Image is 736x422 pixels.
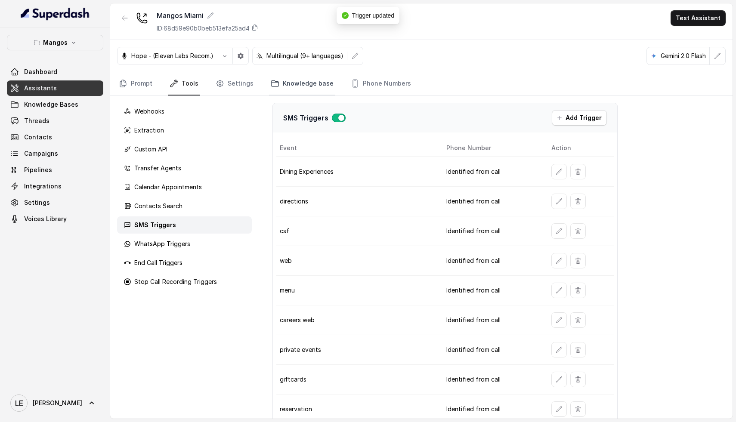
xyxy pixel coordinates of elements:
[24,133,52,142] span: Contacts
[117,72,154,95] a: Prompt
[276,157,439,187] td: Dining Experiences
[15,399,23,408] text: LE
[276,246,439,276] td: web
[650,52,657,59] svg: google logo
[117,72,726,95] nav: Tabs
[7,211,103,227] a: Voices Library
[266,52,343,60] p: Multilingual (9+ languages)
[21,7,90,21] img: light.svg
[24,215,67,223] span: Voices Library
[134,277,217,286] p: Stop Call Recording Triggers
[24,198,50,207] span: Settings
[439,276,544,305] td: Identified from call
[214,72,255,95] a: Settings
[24,149,58,158] span: Campaigns
[276,139,439,157] th: Event
[134,126,164,135] p: Extraction
[168,72,200,95] a: Tools
[7,64,103,80] a: Dashboard
[7,113,103,129] a: Threads
[276,305,439,335] td: careers web
[439,365,544,394] td: Identified from call
[544,139,614,157] th: Action
[439,157,544,187] td: Identified from call
[43,37,68,48] p: Mangos
[7,391,103,415] a: [PERSON_NAME]
[134,183,202,191] p: Calendar Appointments
[134,145,167,154] p: Custom API
[439,305,544,335] td: Identified from call
[276,187,439,216] td: directions
[552,110,607,126] button: Add Trigger
[349,72,413,95] a: Phone Numbers
[276,335,439,365] td: private events
[24,100,78,109] span: Knowledge Bases
[7,80,103,96] a: Assistants
[439,246,544,276] td: Identified from call
[157,24,250,33] p: ID: 68d59e90b0beb513efa25ad4
[24,166,52,174] span: Pipelines
[276,276,439,305] td: menu
[24,182,62,191] span: Integrations
[671,10,726,26] button: Test Assistant
[439,335,544,365] td: Identified from call
[283,113,328,123] p: SMS Triggers
[157,10,258,21] div: Mangos Miami
[7,195,103,210] a: Settings
[352,12,394,19] span: Trigger updated
[7,179,103,194] a: Integrations
[7,129,103,145] a: Contacts
[276,365,439,394] td: giftcards
[276,216,439,246] td: csf
[439,139,544,157] th: Phone Number
[661,52,706,60] p: Gemini 2.0 Flash
[342,12,349,19] span: check-circle
[33,399,82,407] span: [PERSON_NAME]
[134,221,176,229] p: SMS Triggers
[131,52,213,60] p: Hope - (Eleven Labs Recom.)
[24,84,57,92] span: Assistants
[134,240,190,248] p: WhatsApp Triggers
[24,68,57,76] span: Dashboard
[24,117,49,125] span: Threads
[269,72,335,95] a: Knowledge base
[7,97,103,112] a: Knowledge Bases
[439,216,544,246] td: Identified from call
[7,146,103,161] a: Campaigns
[7,162,103,178] a: Pipelines
[134,164,181,172] p: Transfer Agents
[134,259,182,267] p: End Call Triggers
[134,107,164,116] p: Webhooks
[134,202,182,210] p: Contacts Search
[7,35,103,50] button: Mangos
[439,187,544,216] td: Identified from call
